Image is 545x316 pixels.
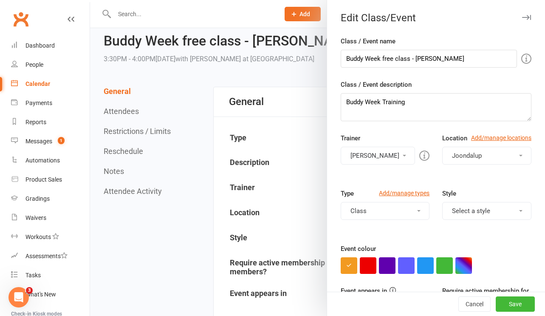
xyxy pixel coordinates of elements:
div: Messages [25,138,52,145]
div: Gradings [25,195,50,202]
a: Dashboard [11,36,90,55]
a: People [11,55,90,74]
a: Waivers [11,208,90,228]
a: Clubworx [10,9,31,30]
label: Require active membership for members? [442,287,529,305]
a: Calendar [11,74,90,94]
button: Save [496,296,535,312]
a: Payments [11,94,90,113]
a: Tasks [11,266,90,285]
div: Dashboard [25,42,55,49]
label: Event appears in [341,286,387,296]
label: Trainer [341,133,360,143]
div: Calendar [25,80,50,87]
div: Product Sales [25,176,62,183]
a: Automations [11,151,90,170]
span: Joondalup [452,152,482,159]
a: Gradings [11,189,90,208]
a: What's New [11,285,90,304]
button: [PERSON_NAME] [341,147,415,165]
button: Select a style [442,202,531,220]
label: Style [442,188,456,199]
div: Assessments [25,253,68,259]
div: What's New [25,291,56,298]
a: Workouts [11,228,90,247]
a: Reports [11,113,90,132]
a: Messages 1 [11,132,90,151]
label: Event colour [341,244,376,254]
iframe: Intercom live chat [8,287,29,307]
label: Class / Event name [341,36,395,46]
a: Add/manage types [379,188,429,198]
input: Enter event name [341,50,517,68]
span: 3 [26,287,33,294]
span: 1 [58,137,65,144]
div: People [25,61,43,68]
button: Class [341,202,430,220]
div: Tasks [25,272,41,279]
label: Class / Event description [341,80,412,90]
div: Payments [25,100,52,106]
a: Assessments [11,247,90,266]
a: Product Sales [11,170,90,189]
div: Edit Class/Event [327,12,545,24]
div: Waivers [25,214,46,221]
button: Joondalup [442,147,531,165]
label: Type [341,188,354,199]
a: Add/manage locations [471,133,531,142]
div: Workouts [25,233,51,240]
button: Cancel [458,296,491,312]
label: Location [442,133,467,143]
div: Reports [25,119,46,125]
div: Automations [25,157,60,164]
